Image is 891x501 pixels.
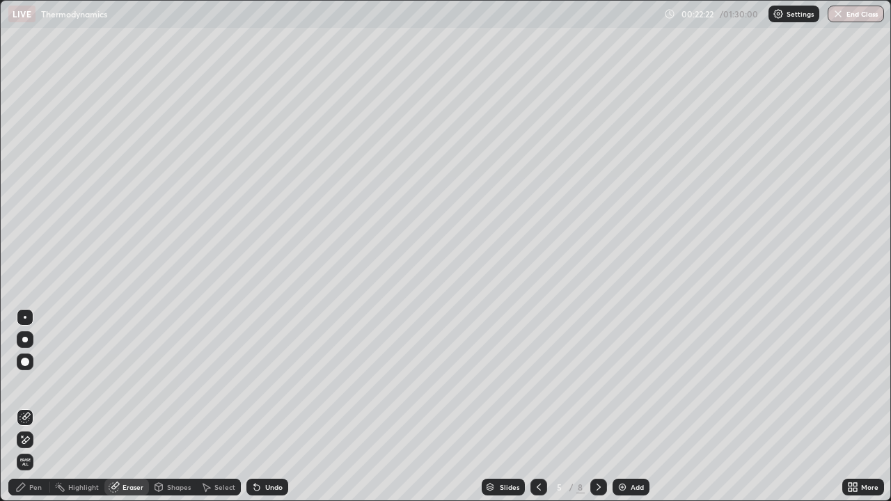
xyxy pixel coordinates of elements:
img: end-class-cross [833,8,844,19]
div: Select [214,484,235,491]
div: Add [631,484,644,491]
p: LIVE [13,8,31,19]
div: Shapes [167,484,191,491]
div: Slides [500,484,519,491]
div: Highlight [68,484,99,491]
p: Settings [787,10,814,17]
div: 5 [553,483,567,491]
div: Undo [265,484,283,491]
p: Thermodynamics [41,8,107,19]
div: 8 [576,481,585,493]
img: class-settings-icons [773,8,784,19]
img: add-slide-button [617,482,628,493]
div: More [861,484,878,491]
span: Erase all [17,458,33,466]
div: Pen [29,484,42,491]
button: End Class [828,6,884,22]
div: / [569,483,574,491]
div: Eraser [123,484,143,491]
